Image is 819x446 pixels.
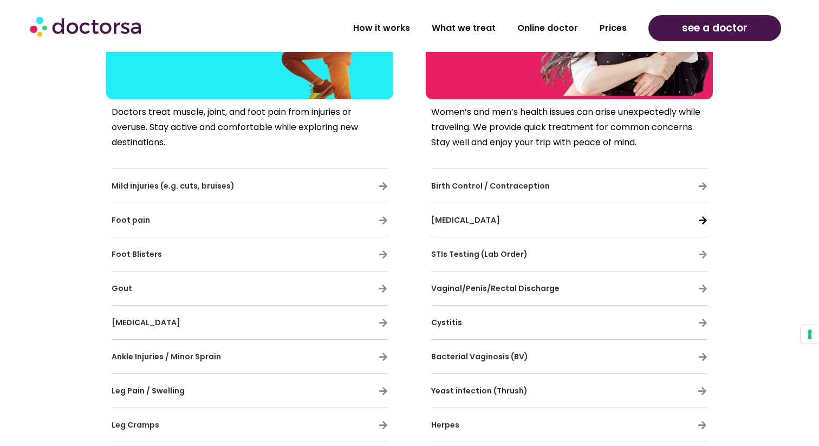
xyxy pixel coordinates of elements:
a: Prices [589,16,638,41]
a: Online doctor [506,16,589,41]
span: [MEDICAL_DATA] [431,215,500,225]
nav: Menu [216,16,638,41]
span: Bacterial Vaginosis (BV) [431,351,528,362]
p: Women’s and men’s health issues can arise unexpectedly while traveling. We provide quick treatmen... [431,105,707,150]
span: Cystitis [431,317,462,328]
a: What we treat [421,16,506,41]
a: How it works [342,16,421,41]
span: Vaginal/Penis/Rectal Discharge [431,283,560,294]
span: Herpes [431,419,459,430]
p: Doctors treat muscle, joint, and foot pain from injuries or overuse. Stay active and comfortable ... [112,105,388,150]
span: Ankle Injuries / Minor Sprain [112,351,221,362]
span: Foot pain [112,215,150,225]
span: Yeast infection (Thrush) [431,385,528,396]
a: see a doctor [648,15,781,41]
button: Your consent preferences for tracking technologies [801,325,819,344]
span: Leg Cramps [112,419,159,430]
span: STIs Testing (Lab Order) [431,249,528,260]
span: [MEDICAL_DATA] [112,317,180,328]
span: Foot Blisters [112,249,162,260]
span: Gout [112,283,132,294]
span: Birth Control / Contraception [431,180,550,191]
span: see a doctor [682,20,747,37]
span: Mild injuries (e.g. cuts, bruises) [112,180,235,191]
span: Leg Pain / Swelling [112,385,185,396]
